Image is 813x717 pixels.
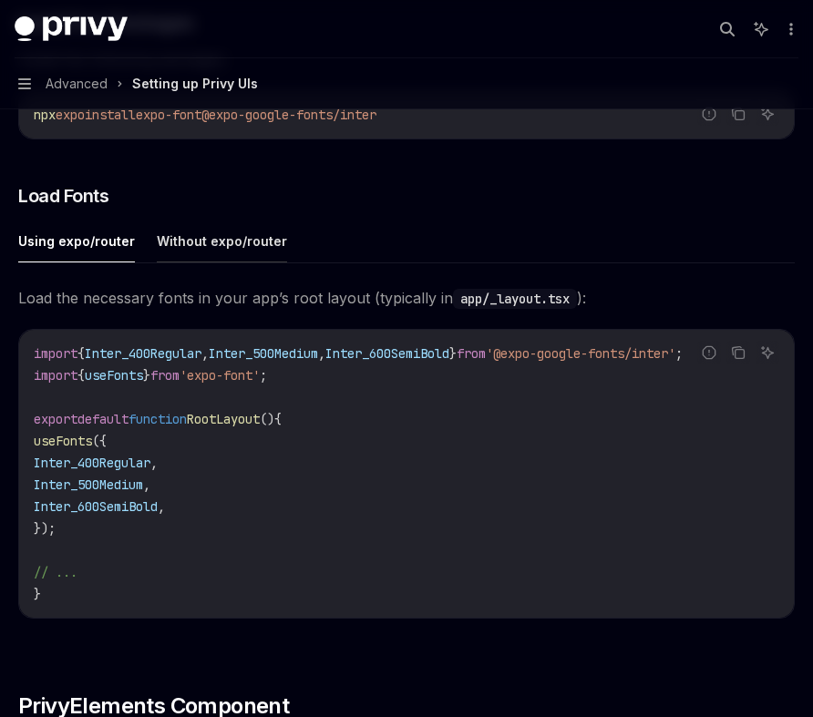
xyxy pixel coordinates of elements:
[486,345,675,362] span: '@expo-google-fonts/inter'
[780,16,798,42] button: More actions
[260,411,274,427] span: ()
[180,367,260,384] span: 'expo-font'
[34,433,92,449] span: useFonts
[675,345,683,362] span: ;
[453,289,577,309] code: app/_layout.tsx
[46,73,108,95] span: Advanced
[726,341,750,364] button: Copy the contents from the code block
[132,73,258,95] div: Setting up Privy UIs
[201,345,209,362] span: ,
[34,367,77,384] span: import
[143,367,150,384] span: }
[18,183,108,209] span: Load Fonts
[34,476,143,493] span: Inter_500Medium
[34,520,56,537] span: });
[136,107,201,123] span: expo-font
[150,367,180,384] span: from
[77,345,85,362] span: {
[85,367,143,384] span: useFonts
[187,411,260,427] span: RootLayout
[158,498,165,515] span: ,
[56,107,85,123] span: expo
[201,107,376,123] span: @expo-google-fonts/inter
[143,476,150,493] span: ,
[157,220,287,262] button: Without expo/router
[457,345,486,362] span: from
[18,220,135,262] button: Using expo/router
[77,367,85,384] span: {
[85,345,201,362] span: Inter_400Regular
[15,16,128,42] img: dark logo
[34,107,56,123] span: npx
[92,433,107,449] span: ({
[756,341,779,364] button: Ask AI
[85,107,136,123] span: install
[697,341,721,364] button: Report incorrect code
[34,411,77,427] span: export
[34,564,77,580] span: // ...
[34,345,77,362] span: import
[726,102,750,126] button: Copy the contents from the code block
[756,102,779,126] button: Ask AI
[449,345,457,362] span: }
[325,345,449,362] span: Inter_600SemiBold
[209,345,318,362] span: Inter_500Medium
[18,285,795,311] span: Load the necessary fonts in your app’s root layout (typically in ):
[697,102,721,126] button: Report incorrect code
[34,455,150,471] span: Inter_400Regular
[34,586,41,602] span: }
[150,455,158,471] span: ,
[34,498,158,515] span: Inter_600SemiBold
[129,411,187,427] span: function
[274,411,282,427] span: {
[77,411,129,427] span: default
[260,367,267,384] span: ;
[318,345,325,362] span: ,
